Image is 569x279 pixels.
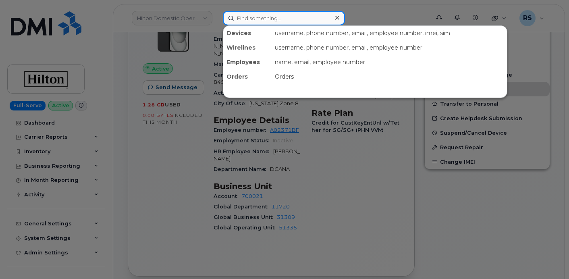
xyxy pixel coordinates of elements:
[223,55,272,69] div: Employees
[272,55,507,69] div: name, email, employee number
[534,244,563,273] iframe: Messenger Launcher
[223,40,272,55] div: Wirelines
[223,11,345,25] input: Find something...
[272,69,507,84] div: Orders
[223,69,272,84] div: Orders
[272,40,507,55] div: username, phone number, email, employee number
[223,26,272,40] div: Devices
[272,26,507,40] div: username, phone number, email, employee number, imei, sim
